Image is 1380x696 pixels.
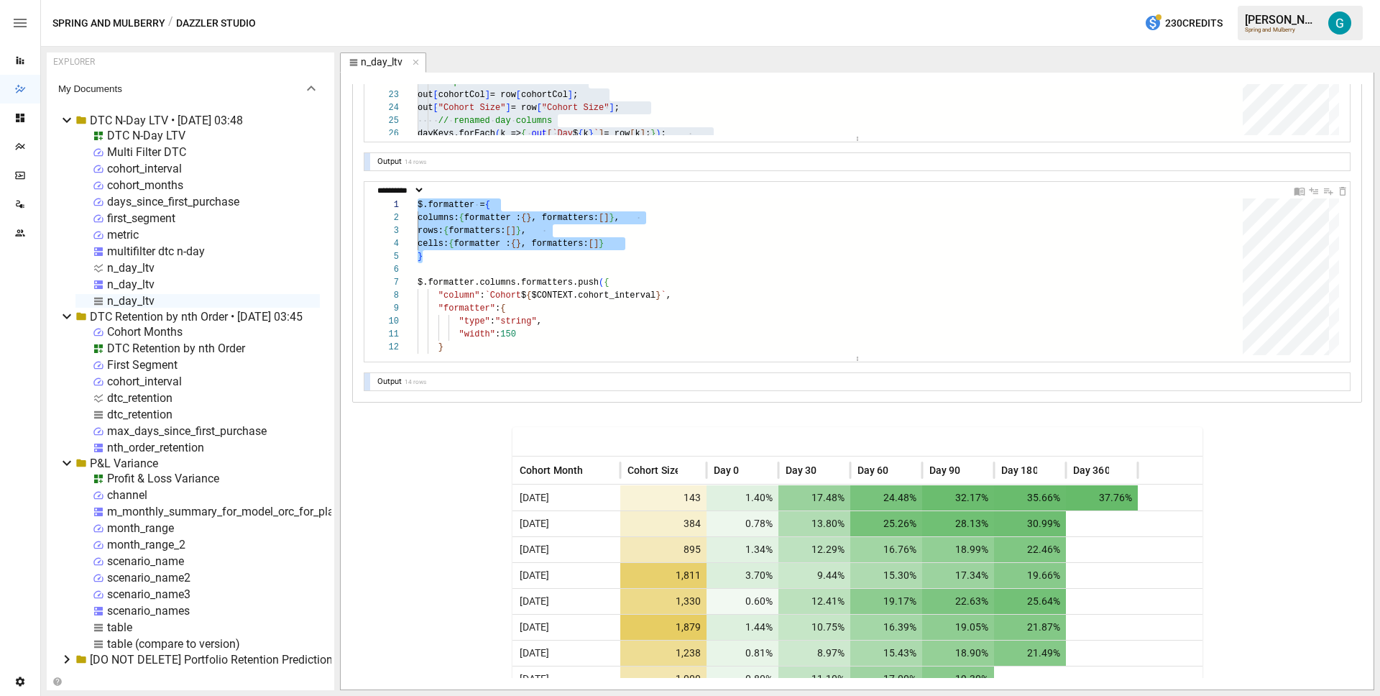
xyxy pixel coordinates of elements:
span: ] [640,129,645,139]
span: 25.26% [857,511,919,536]
div: DTC N-Day LTV [107,129,185,142]
span: , [537,316,542,326]
div: first_segment [107,211,175,225]
span: `Day [552,129,573,139]
span: 1,238 [627,641,704,666]
span: 28.13% [929,511,991,536]
span: dayKeys.forEach [418,129,495,139]
span: , formatters: [531,213,599,223]
div: 8 [373,289,399,302]
span: 150 [500,329,516,339]
span: out [418,103,433,113]
div: 9 [373,302,399,315]
span: ] [599,129,604,139]
div: [PERSON_NAME] [1245,13,1320,27]
span: 19.05% [929,615,991,640]
div: Multi Filter DTC [107,145,186,159]
span: 17.00% [857,667,919,692]
div: channel [107,488,147,502]
span: 32.17% [929,485,991,510]
div: dtc_retention [107,391,172,405]
span: ] [604,213,609,223]
span: [DATE] [514,537,549,562]
span: [DATE] [514,563,549,588]
div: cohort_interval [107,162,182,175]
span: { [500,303,505,313]
img: Gavin Acres [1328,12,1351,35]
div: 24 [373,101,399,114]
span: 230 Credits [1165,14,1223,32]
span: 35.66% [1001,485,1063,510]
div: 11 [373,328,399,341]
div: 3 [373,224,399,237]
span: 143 [627,485,704,510]
span: } [650,129,655,139]
span: = row [490,90,516,100]
span: 17.34% [929,563,991,588]
div: n_day_ltv [107,294,155,308]
span: [ [433,90,438,100]
span: { [578,129,583,139]
div: max_days_since_first_purchase [107,424,267,438]
span: 1.34% [714,537,776,562]
div: DTC Retention by nth Order [107,342,245,355]
div: 12 [373,341,399,354]
span: ` [661,290,666,301]
span: Day 0 [714,463,740,477]
span: ] [511,226,516,236]
button: Sort [819,460,839,480]
span: { [485,200,490,210]
span: 19.30% [929,667,991,692]
div: 10 [373,315,399,328]
span: 1.44% [714,615,776,640]
span: "column" [438,290,480,301]
span: { [604,278,609,288]
span: out [418,90,433,100]
span: ] [505,103,510,113]
span: 16.76% [857,537,919,562]
div: 7 [373,276,399,289]
span: 30.99% [1001,511,1063,536]
span: ; [661,129,666,139]
div: n_day_ltv [361,56,402,69]
span: 19.17% [857,589,919,614]
div: n_day_ltv [107,261,155,275]
span: ` [594,129,599,139]
span: k [635,129,640,139]
span: cells: [418,239,448,249]
span: 1,000 [627,667,704,692]
button: Collapse Folders [50,677,65,687]
span: , [615,213,620,223]
button: Spring and Mulberry [52,14,165,32]
span: } [516,226,521,236]
span: "Cohort Size" [542,103,609,113]
span: } [438,342,443,352]
span: out [531,129,547,139]
span: formatters: [448,226,505,236]
span: 0.81% [714,641,776,666]
span: $ [573,129,578,139]
span: rows: [418,226,443,236]
div: 4 [373,237,399,250]
span: 21.87% [1001,615,1063,640]
span: "width" [459,329,495,339]
span: 24.48% [857,485,919,510]
span: ; [645,129,650,139]
span: 16.39% [857,615,919,640]
span: ] [568,90,573,100]
div: P&L Variance [90,457,158,470]
div: month_range_2 [107,538,185,551]
div: DTC N-Day LTV • [DATE] 03:48 [90,114,243,127]
span: = row [604,129,630,139]
span: 384 [627,511,704,536]
span: $.formatter = [418,200,485,210]
span: 37.76% [1073,485,1135,510]
span: ) [655,129,661,139]
span: 18.90% [929,641,991,666]
span: "formatter" [438,303,495,313]
span: 3.70% [714,563,776,588]
div: Output [374,377,405,386]
span: [ [630,129,635,139]
span: [ [433,103,438,113]
span: } [418,252,423,262]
